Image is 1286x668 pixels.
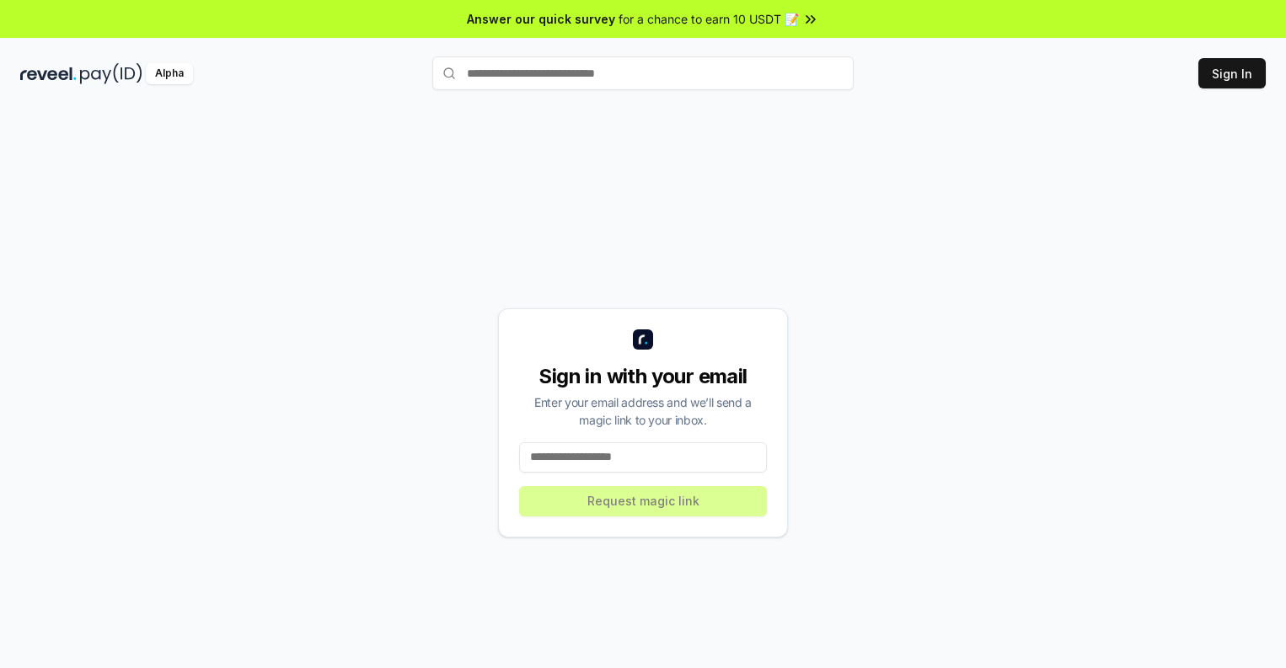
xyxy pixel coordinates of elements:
[519,393,767,429] div: Enter your email address and we’ll send a magic link to your inbox.
[1198,58,1266,88] button: Sign In
[80,63,142,84] img: pay_id
[20,63,77,84] img: reveel_dark
[519,363,767,390] div: Sign in with your email
[146,63,193,84] div: Alpha
[619,10,799,28] span: for a chance to earn 10 USDT 📝
[633,329,653,350] img: logo_small
[467,10,615,28] span: Answer our quick survey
